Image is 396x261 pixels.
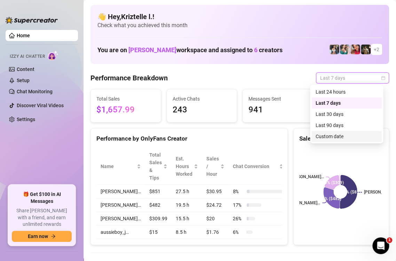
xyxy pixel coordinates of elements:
[173,103,231,117] span: 243
[96,198,145,212] td: [PERSON_NAME]…
[361,45,371,54] img: Tony
[10,53,45,60] span: Izzy AI Chatter
[233,163,278,170] span: Chat Conversion
[176,155,192,178] div: Est. Hours Worked
[202,148,229,185] th: Sales / Hour
[96,226,145,239] td: aussieboy_j…
[12,231,72,242] button: Earn nowarrow-right
[149,151,162,182] span: Total Sales & Tips
[96,95,155,103] span: Total Sales
[97,22,382,29] span: Check what you achieved this month
[172,185,202,198] td: 27.5 h
[316,110,378,118] div: Last 30 days
[320,73,385,83] span: Last 7 days
[374,46,379,53] span: + 2
[233,188,244,195] span: 8 %
[202,226,229,239] td: $1.76
[233,215,244,222] span: 26 %
[311,120,382,131] div: Last 90 days
[145,212,172,226] td: $309.99
[172,226,202,239] td: 8.5 h
[12,207,72,228] span: Share [PERSON_NAME] with a friend, and earn unlimited rewards
[101,163,135,170] span: Name
[311,86,382,97] div: Last 24 hours
[17,117,35,122] a: Settings
[316,121,378,129] div: Last 90 days
[316,99,378,107] div: Last 7 days
[248,95,307,103] span: Messages Sent
[90,73,168,83] h4: Performance Breakdown
[145,185,172,198] td: $851
[28,234,48,239] span: Earn now
[254,46,258,54] span: 6
[145,226,172,239] td: $15
[96,212,145,226] td: [PERSON_NAME]…
[372,237,389,254] iframe: Intercom live chat
[172,198,202,212] td: 19.5 h
[316,133,378,140] div: Custom date
[17,89,53,94] a: Chat Monitoring
[299,134,383,143] div: Sales by OnlyFans Creator
[285,200,320,205] text: [PERSON_NAME]…
[350,45,360,54] img: Vanessa
[233,201,244,209] span: 17 %
[145,148,172,185] th: Total Sales & Tips
[17,33,30,38] a: Home
[17,66,34,72] a: Content
[96,185,145,198] td: [PERSON_NAME]…
[17,78,30,83] a: Setup
[97,46,283,54] h1: You are on workspace and assigned to creators
[381,76,385,80] span: calendar
[248,103,307,117] span: 941
[48,50,58,61] img: AI Chatter
[96,148,145,185] th: Name
[311,131,382,142] div: Custom date
[311,109,382,120] div: Last 30 days
[311,97,382,109] div: Last 7 days
[330,45,339,54] img: Katy
[96,134,282,143] div: Performance by OnlyFans Creator
[12,191,72,205] span: 🎁 Get $100 in AI Messages
[51,234,56,239] span: arrow-right
[17,103,64,108] a: Discover Viral Videos
[289,175,324,180] text: [PERSON_NAME]…
[96,103,155,117] span: $1,657.99
[145,198,172,212] td: $482
[202,212,229,226] td: $20
[229,148,287,185] th: Chat Conversion
[172,212,202,226] td: 15.5 h
[206,155,219,178] span: Sales / Hour
[340,45,350,54] img: Zaddy
[316,88,378,96] div: Last 24 hours
[233,228,244,236] span: 6 %
[128,46,176,54] span: [PERSON_NAME]
[173,95,231,103] span: Active Chats
[6,17,58,24] img: logo-BBDzfeDw.svg
[387,237,392,243] span: 1
[97,12,382,22] h4: 👋 Hey, Kriztelle l. !
[202,185,229,198] td: $30.95
[202,198,229,212] td: $24.72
